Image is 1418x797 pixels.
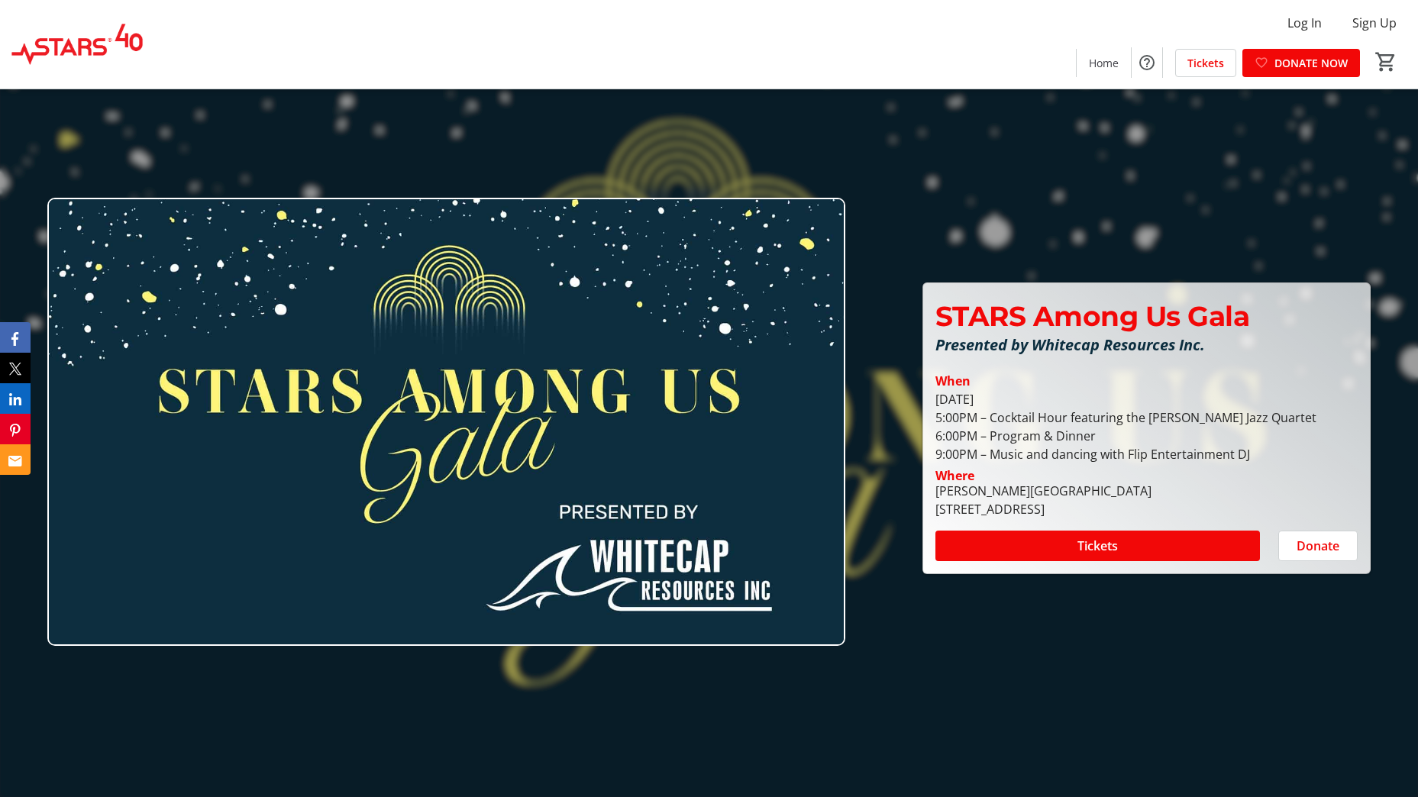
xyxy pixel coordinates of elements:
[1242,49,1360,77] a: DONATE NOW
[1077,49,1131,77] a: Home
[1089,55,1119,71] span: Home
[1187,55,1224,71] span: Tickets
[1287,14,1322,32] span: Log In
[935,334,1205,355] em: Presented by Whitecap Resources Inc.
[935,469,974,482] div: Where
[1278,531,1358,561] button: Donate
[1297,537,1339,555] span: Donate
[935,482,1152,500] div: [PERSON_NAME][GEOGRAPHIC_DATA]
[1132,47,1162,78] button: Help
[9,6,145,82] img: STARS's Logo
[935,372,971,390] div: When
[1352,14,1397,32] span: Sign Up
[1175,49,1236,77] a: Tickets
[935,299,1250,333] span: STARS Among Us Gala
[1077,537,1118,555] span: Tickets
[1274,55,1348,71] span: DONATE NOW
[935,500,1152,518] div: [STREET_ADDRESS]
[1340,11,1409,35] button: Sign Up
[1275,11,1334,35] button: Log In
[935,390,1358,463] div: [DATE] 5:00PM – Cocktail Hour featuring the [PERSON_NAME] Jazz Quartet 6:00PM – Program & Dinner ...
[1372,48,1400,76] button: Cart
[935,531,1260,561] button: Tickets
[47,198,845,647] img: Campaign CTA Media Photo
